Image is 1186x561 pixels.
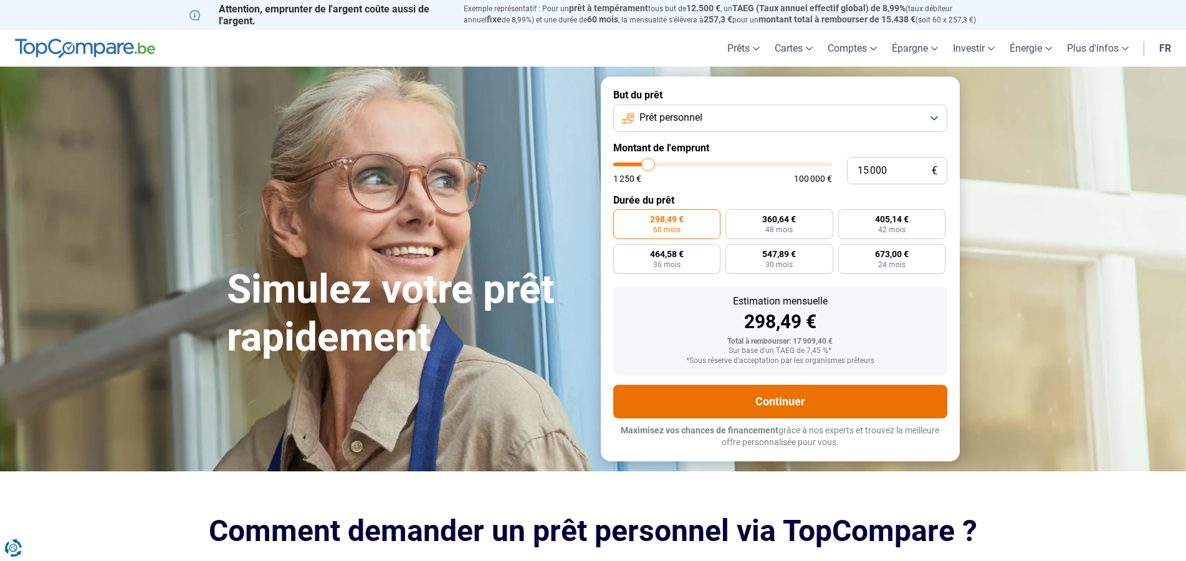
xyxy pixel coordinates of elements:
[653,226,681,233] span: 60 mois
[878,261,906,268] span: 24 mois
[732,3,906,13] span: TAEG (Taux annuel effectif global) de 8,99%
[613,105,947,132] button: Prêt personnel
[487,14,502,24] span: fixe
[704,14,732,24] span: 257,3 €
[945,30,1002,67] a: Investir
[820,30,884,67] a: Comptes
[613,142,947,154] label: Montant de l'emprunt
[650,250,684,258] span: 464,58 €
[623,337,937,346] div: Total à rembourser: 17 909,40 €
[613,194,947,206] label: Durée du prêt
[1152,30,1179,67] a: fr
[650,215,684,224] span: 298,49 €
[621,425,778,435] span: Maximisez vos chances de financement
[623,357,937,365] div: *Sous réserve d'acceptation par les organismes prêteurs
[464,3,997,26] p: Exemple représentatif : Pour un tous but de , un (taux débiteur annuel de 8,99%) et une durée de ...
[189,514,997,548] h2: Comment demander un prêt personnel via TopCompare ?
[189,3,449,27] p: Attention, emprunter de l'argent coûte aussi de l'argent.
[639,111,702,125] span: Prêt personnel
[623,296,937,306] div: Estimation mensuelle
[227,266,586,362] h1: Simulez votre prêt rapidement
[884,30,945,67] a: Épargne
[720,30,767,67] a: Prêts
[587,14,618,24] span: 60 mois
[758,14,916,24] span: montant total à rembourser de 15.438 €
[765,226,793,233] span: 48 mois
[613,89,947,101] label: But du prêt
[762,215,796,224] span: 360,64 €
[613,425,947,449] p: grâce à nos experts et trouvez la meilleure offre personnalisée pour vous.
[932,166,937,176] span: €
[613,385,947,418] button: Continuer
[623,347,937,356] div: Sur base d'un TAEG de 7,45 %*
[875,250,909,258] span: 673,00 €
[794,174,832,183] span: 100 000 €
[875,215,909,224] span: 405,14 €
[686,3,720,13] span: 12.500 €
[623,313,937,331] div: 298,49 €
[762,250,796,258] span: 547,89 €
[767,30,820,67] a: Cartes
[613,174,641,183] span: 1 250 €
[1059,30,1136,67] a: Plus d'infos
[765,261,793,268] span: 30 mois
[569,3,648,13] span: prêt à tempérament
[1002,30,1059,67] a: Énergie
[15,39,155,59] img: TopCompare
[878,226,906,233] span: 42 mois
[653,261,681,268] span: 36 mois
